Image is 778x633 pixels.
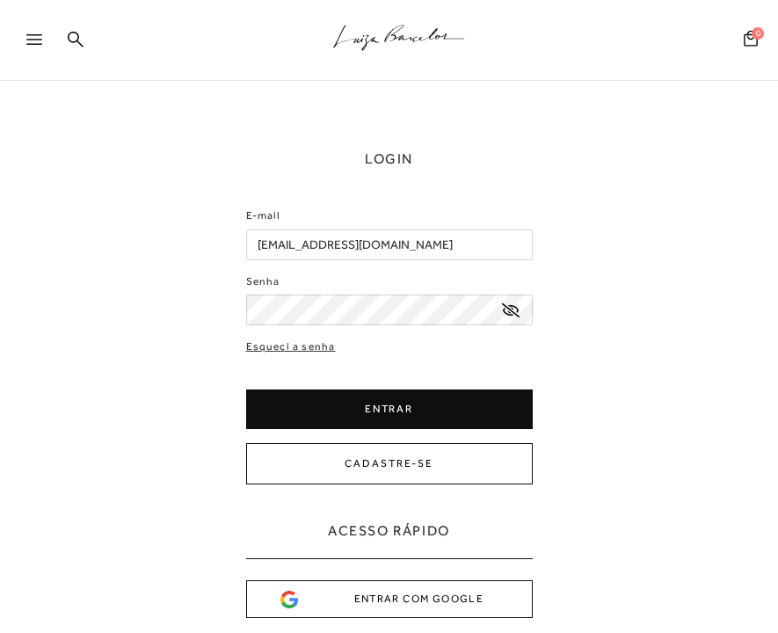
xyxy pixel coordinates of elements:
[752,27,764,40] span: 0
[246,207,281,224] label: E-mail
[328,521,450,558] h2: ACESSO RÁPIDO
[502,303,520,316] a: exibir senha
[246,338,336,355] a: Esqueci a senha
[246,273,280,290] label: Senha
[738,29,763,53] button: 0
[246,443,533,484] button: CADASTRE-SE
[246,229,533,260] input: E-mail
[246,389,533,429] button: ENTRAR
[280,590,498,608] div: ENTRAR COM GOOGLE
[246,580,533,618] button: ENTRAR COM GOOGLE
[365,149,413,186] h1: LOGIN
